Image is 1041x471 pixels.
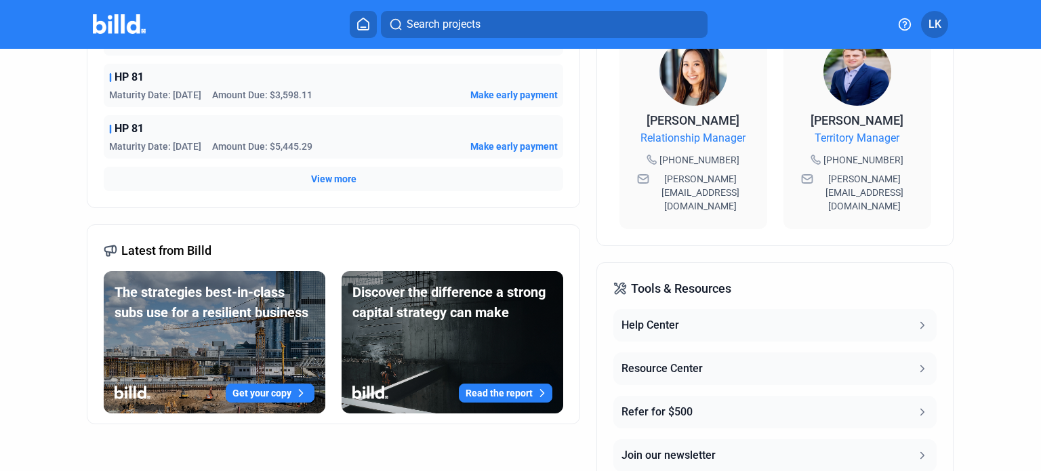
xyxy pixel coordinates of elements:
[647,113,739,127] span: [PERSON_NAME]
[109,88,201,102] span: Maturity Date: [DATE]
[621,447,716,464] div: Join our newsletter
[816,172,914,213] span: [PERSON_NAME][EMAIL_ADDRESS][DOMAIN_NAME]
[613,352,936,385] button: Resource Center
[381,11,708,38] button: Search projects
[823,38,891,106] img: Territory Manager
[613,309,936,342] button: Help Center
[621,317,679,333] div: Help Center
[212,88,312,102] span: Amount Due: $3,598.11
[311,172,356,186] button: View more
[109,140,201,153] span: Maturity Date: [DATE]
[470,88,558,102] button: Make early payment
[115,282,314,323] div: The strategies best-in-class subs use for a resilient business
[613,396,936,428] button: Refer for $500
[470,140,558,153] button: Make early payment
[823,153,903,167] span: [PHONE_NUMBER]
[659,38,727,106] img: Relationship Manager
[115,69,144,85] span: HP 81
[121,241,211,260] span: Latest from Billd
[652,172,750,213] span: [PERSON_NAME][EMAIL_ADDRESS][DOMAIN_NAME]
[659,153,739,167] span: [PHONE_NUMBER]
[928,16,941,33] span: LK
[226,384,314,403] button: Get your copy
[631,279,731,298] span: Tools & Resources
[640,130,746,146] span: Relationship Manager
[921,11,948,38] button: LK
[93,14,146,34] img: Billd Company Logo
[352,282,552,323] div: Discover the difference a strong capital strategy can make
[811,113,903,127] span: [PERSON_NAME]
[407,16,481,33] span: Search projects
[621,361,703,377] div: Resource Center
[212,140,312,153] span: Amount Due: $5,445.29
[115,121,144,137] span: HP 81
[459,384,552,403] button: Read the report
[621,404,693,420] div: Refer for $500
[815,130,899,146] span: Territory Manager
